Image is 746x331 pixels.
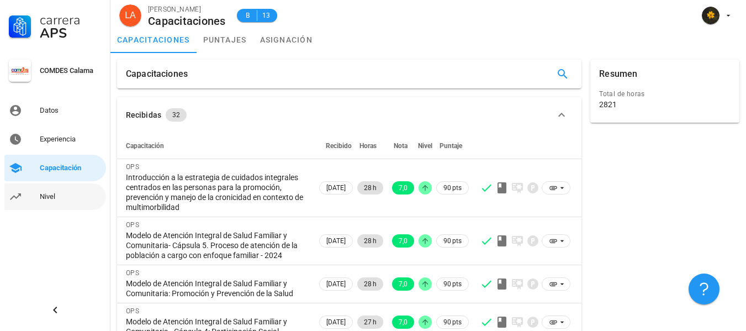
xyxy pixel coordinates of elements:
[399,316,408,329] span: 7,0
[40,135,102,144] div: Experiencia
[399,277,408,291] span: 7,0
[117,133,317,159] th: Capacitación
[326,182,346,194] span: [DATE]
[40,27,102,40] div: APS
[126,230,308,260] div: Modelo de Atención Integral de Salud Familiar y Comunitaria- Cápsula 5. Proceso de atención de la...
[126,221,139,229] span: OPS
[4,155,106,181] a: Capacitación
[40,13,102,27] div: Carrera
[253,27,320,53] a: asignación
[317,133,355,159] th: Recibido
[126,142,164,150] span: Capacitación
[443,235,462,246] span: 90 pts
[40,164,102,172] div: Capacitación
[262,10,271,21] span: 13
[416,133,434,159] th: Nivel
[364,277,377,291] span: 28 h
[355,133,385,159] th: Horas
[4,97,106,124] a: Datos
[599,60,637,88] div: Resumen
[326,316,346,328] span: [DATE]
[385,133,416,159] th: Nota
[394,142,408,150] span: Nota
[125,4,136,27] span: LA
[440,142,462,150] span: Puntaje
[599,88,731,99] div: Total de horas
[4,126,106,153] a: Experiencia
[364,234,377,248] span: 28 h
[364,181,377,195] span: 28 h
[126,60,188,88] div: Capacitaciones
[364,316,377,329] span: 27 h
[702,7,719,24] div: avatar
[148,15,226,27] div: Capacitaciones
[443,279,462,290] span: 90 pts
[126,109,161,121] div: Recibidas
[326,142,352,150] span: Recibido
[110,27,197,53] a: capacitaciones
[197,27,253,53] a: puntajes
[117,97,581,133] button: Recibidas 32
[443,317,462,328] span: 90 pts
[126,269,139,277] span: OPS
[126,307,139,315] span: OPS
[599,99,617,109] div: 2821
[418,142,432,150] span: Nivel
[434,133,471,159] th: Puntaje
[40,192,102,201] div: Nivel
[126,163,139,171] span: OPS
[119,4,141,27] div: avatar
[443,182,462,193] span: 90 pts
[126,172,308,212] div: Introducción a la estrategia de cuidados integrales centrados en las personas para la promoción, ...
[172,108,180,122] span: 32
[148,4,226,15] div: [PERSON_NAME]
[326,235,346,247] span: [DATE]
[126,279,308,298] div: Modelo de Atención Integral de Salud Familiar y Comunitaria: Promoción y Prevención de la Salud
[40,106,102,115] div: Datos
[326,278,346,290] span: [DATE]
[399,181,408,195] span: 7,0
[359,142,377,150] span: Horas
[399,234,408,248] span: 7,0
[40,66,102,75] div: COMDES Calama
[244,10,252,21] span: B
[4,183,106,210] a: Nivel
